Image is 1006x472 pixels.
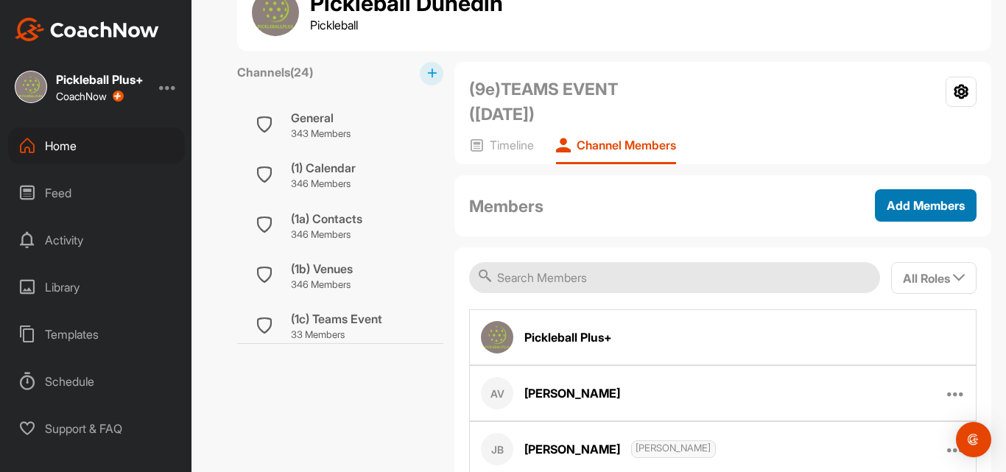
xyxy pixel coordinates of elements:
[291,210,362,228] div: (1a) Contacts
[237,63,313,81] label: Channels ( 24 )
[481,433,513,465] div: JB
[15,71,47,103] img: square_76de4f94a55e1257b017411d5bce829a.jpg
[8,222,185,258] div: Activity
[291,260,353,278] div: (1b) Venues
[903,271,965,286] span: All Roles
[887,198,965,213] span: Add Members
[469,262,880,293] input: Search Members
[8,269,185,306] div: Library
[524,384,620,402] div: [PERSON_NAME]
[481,377,513,409] div: AV
[490,138,534,152] p: Timeline
[469,194,544,219] h2: Members
[291,278,353,292] p: 346 Members
[291,177,356,191] p: 346 Members
[631,440,716,458] span: [PERSON_NAME]
[291,310,382,328] div: (1c) Teams Event
[524,328,612,346] div: Pickleball Plus+
[891,262,977,294] button: All Roles
[291,127,351,141] p: 343 Members
[956,422,991,457] div: Open Intercom Messenger
[469,77,668,127] h2: (9e)TEAMS EVENT ([DATE])
[577,138,676,152] p: Channel Members
[8,410,185,447] div: Support & FAQ
[310,16,503,34] p: Pickleball
[8,316,185,353] div: Templates
[291,109,351,127] div: General
[8,363,185,400] div: Schedule
[875,189,977,222] button: Add Members
[56,74,144,85] div: Pickleball Plus+
[56,91,124,102] div: CoachNow
[291,228,362,242] p: 346 Members
[291,328,382,342] p: 33 Members
[8,127,185,164] div: Home
[291,159,356,177] div: (1) Calendar
[481,321,513,353] img: member
[15,18,159,41] img: CoachNow
[524,440,716,458] div: [PERSON_NAME]
[8,175,185,211] div: Feed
